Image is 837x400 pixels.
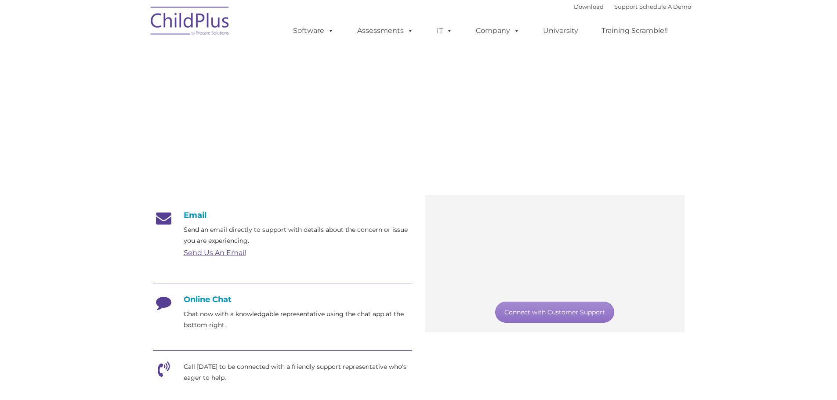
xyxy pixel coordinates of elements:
p: Call [DATE] to be connected with a friendly support representative who's eager to help. [184,361,412,383]
a: Software [284,22,343,40]
p: Send an email directly to support with details about the concern or issue you are experiencing. [184,224,412,246]
a: Company [467,22,529,40]
font: | [574,3,691,10]
a: Schedule A Demo [639,3,691,10]
a: Connect with Customer Support [495,302,614,323]
h4: Email [153,210,412,220]
a: IT [428,22,461,40]
a: Download [574,3,604,10]
h4: Online Chat [153,295,412,304]
p: Chat now with a knowledgable representative using the chat app at the bottom right. [184,309,412,331]
a: Assessments [348,22,422,40]
a: Training Scramble!! [593,22,677,40]
a: Support [614,3,638,10]
a: University [534,22,587,40]
a: Send Us An Email [184,249,246,257]
img: ChildPlus by Procare Solutions [146,0,234,44]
